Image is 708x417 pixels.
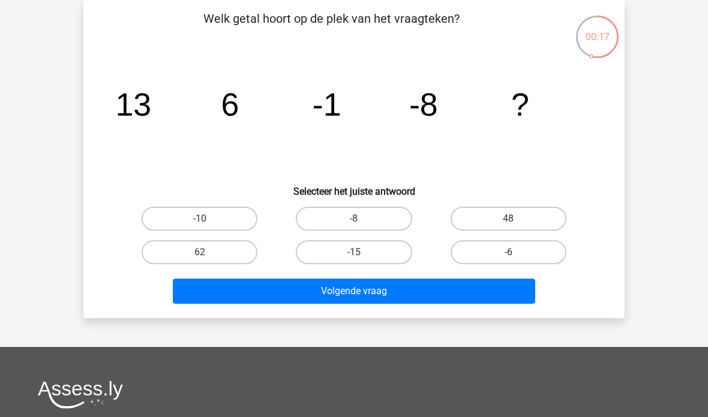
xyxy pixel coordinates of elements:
label: 62 [142,240,257,264]
label: 48 [451,207,566,231]
button: Volgende vraag [173,279,536,304]
h6: Selecteer het juiste antwoord [103,176,605,197]
img: Assessly logo [38,380,123,409]
tspan: 6 [221,86,239,122]
div: 00:17 [575,14,620,44]
tspan: ? [511,86,529,122]
tspan: -8 [409,86,438,122]
p: Welk getal hoort op de plek van het vraagteken? [103,10,560,46]
label: -8 [296,207,412,231]
label: -10 [142,207,257,231]
label: -15 [296,240,412,264]
tspan: -1 [313,86,341,122]
tspan: 13 [115,86,151,122]
label: -6 [451,240,566,264]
